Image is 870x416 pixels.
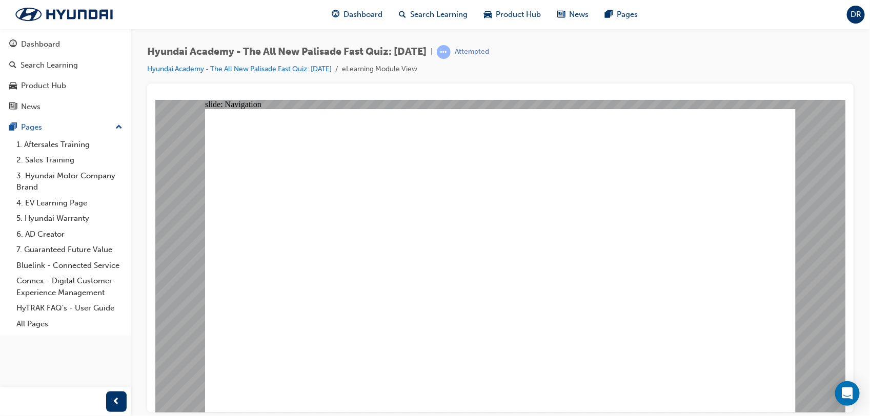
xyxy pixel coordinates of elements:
a: guage-iconDashboard [324,4,391,25]
div: Open Intercom Messenger [835,381,860,406]
a: 7. Guaranteed Future Value [12,242,127,258]
span: search-icon [399,8,407,21]
a: Search Learning [4,56,127,75]
a: 4. EV Learning Page [12,195,127,211]
span: pages-icon [605,8,613,21]
span: Hyundai Academy - The All New Palisade Fast Quiz: [DATE] [147,46,427,58]
a: 6. AD Creator [12,226,127,242]
a: All Pages [12,316,127,332]
img: Trak [5,4,123,25]
span: car-icon [484,8,492,21]
span: Pages [617,9,638,20]
a: Dashboard [4,35,127,54]
span: news-icon [9,102,17,112]
a: 1. Aftersales Training [12,137,127,153]
span: Product Hub [496,9,541,20]
span: news-icon [558,8,565,21]
span: learningRecordVerb_ATTEMPT-icon [437,45,451,59]
button: Pages [4,118,127,137]
a: HyTRAK FAQ's - User Guide [12,300,127,316]
span: car-icon [9,81,17,91]
a: 5. Hyundai Warranty [12,211,127,226]
div: Product Hub [21,80,66,92]
a: pages-iconPages [597,4,646,25]
span: News [570,9,589,20]
a: Hyundai Academy - The All New Palisade Fast Quiz: [DATE] [147,65,332,73]
div: News [21,101,41,113]
span: Search Learning [411,9,468,20]
span: pages-icon [9,123,17,132]
button: DR [847,6,865,24]
span: | [431,46,433,58]
span: Dashboard [344,9,383,20]
a: car-iconProduct Hub [476,4,550,25]
a: Connex - Digital Customer Experience Management [12,273,127,300]
span: prev-icon [113,396,120,408]
a: Product Hub [4,76,127,95]
span: search-icon [9,61,16,70]
div: Dashboard [21,38,60,50]
div: Pages [21,121,42,133]
a: search-iconSearch Learning [391,4,476,25]
span: DR [851,9,861,20]
a: news-iconNews [550,4,597,25]
button: DashboardSearch LearningProduct HubNews [4,33,127,118]
a: 3. Hyundai Motor Company Brand [12,168,127,195]
a: News [4,97,127,116]
div: Attempted [455,47,489,57]
a: 2. Sales Training [12,152,127,168]
li: eLearning Module View [342,64,417,75]
span: up-icon [115,121,123,134]
a: Bluelink - Connected Service [12,258,127,274]
span: guage-icon [9,40,17,49]
div: Search Learning [21,59,78,71]
span: guage-icon [332,8,340,21]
